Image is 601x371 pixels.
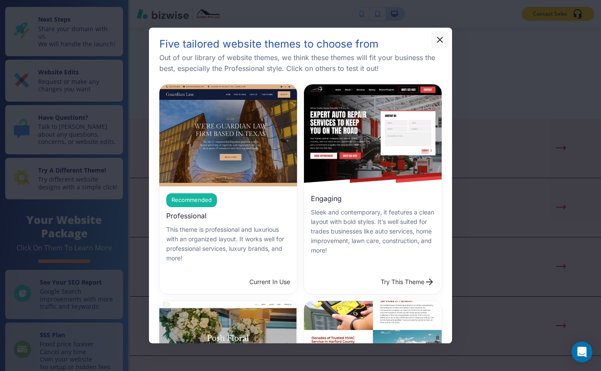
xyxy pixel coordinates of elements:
div: Open Intercom Messenger [572,342,592,362]
h5: Five tailored website themes to choose from [159,38,378,51]
h6: Professional [166,211,207,221]
h6: Out of our library of website themes, we think these themes will fit your business the best, espe... [159,52,442,74]
h6: Engaging [311,193,342,204]
p: Sleek and contemporary, it features a clean layout with bold styles. It’s well suited for trades ... [311,208,435,255]
p: This theme is professional and luxurious with an organized layout. It works well for professional... [166,225,290,263]
span: Recommended [166,196,217,205]
button: Engaging ThemeEngagingSleek and contemporary, it features a clean layout with bold styles. It’s w... [377,273,438,291]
